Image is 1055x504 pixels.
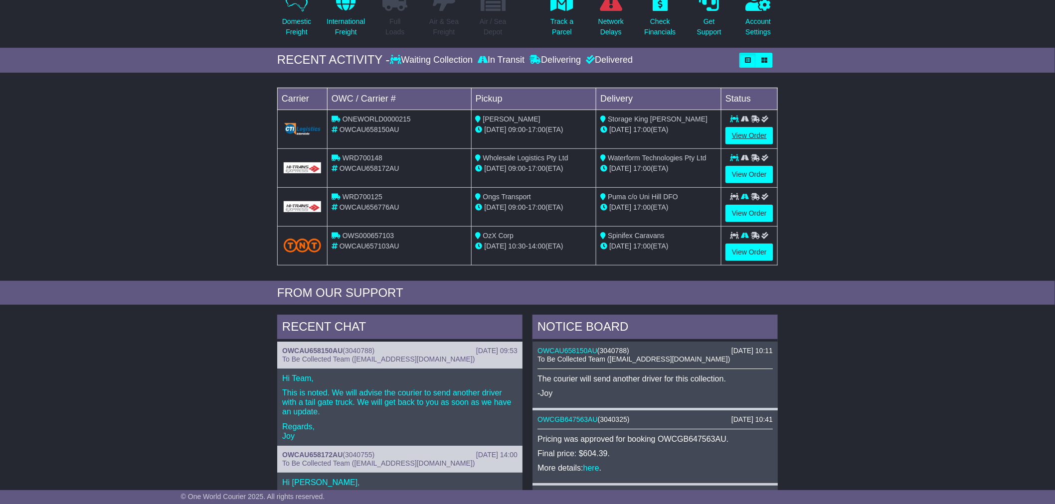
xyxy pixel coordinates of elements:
div: ( ) [282,451,518,459]
span: Storage King [PERSON_NAME] [608,115,707,123]
span: 09:00 [509,164,526,172]
p: Regards, Joy [282,422,518,441]
div: Delivering [527,55,583,66]
p: Account Settings [746,16,771,37]
td: Status [721,88,778,110]
div: [DATE] 14:00 [476,451,518,459]
span: 10:30 [509,242,526,250]
p: Hi [PERSON_NAME], [282,478,518,487]
span: WRD700125 [343,193,382,201]
span: OzX Corp [483,232,514,240]
span: 3040788 [345,347,372,355]
p: Network Delays [598,16,624,37]
span: © One World Courier 2025. All rights reserved. [181,493,325,501]
div: [DATE] 09:53 [476,347,518,355]
span: 3040755 [345,451,372,459]
a: OWCGB647563AU [537,415,598,423]
span: To Be Collected Team ([EMAIL_ADDRESS][DOMAIN_NAME]) [282,459,475,467]
div: ( ) [537,415,773,424]
span: 17:00 [633,242,651,250]
p: Full Loads [382,16,407,37]
p: Domestic Freight [282,16,311,37]
div: RECENT CHAT [277,315,523,342]
span: Ongs Transport [483,193,531,201]
span: 17:00 [528,164,545,172]
p: Air / Sea Depot [480,16,507,37]
span: To Be Collected Team ([EMAIL_ADDRESS][DOMAIN_NAME]) [537,355,730,363]
span: [DATE] [609,242,631,250]
span: [PERSON_NAME] [483,115,540,123]
span: Puma c/o Uni Hill DFO [608,193,678,201]
div: [DATE] 10:11 [731,347,773,355]
div: - (ETA) [476,202,592,213]
span: 17:00 [528,126,545,133]
a: OWCAU658150AU [282,347,343,355]
div: - (ETA) [476,241,592,252]
span: Spinifex Caravans [608,232,665,240]
div: NOTICE BOARD [532,315,778,342]
p: The courier will send another driver for this collection. [537,374,773,383]
p: Track a Parcel [550,16,573,37]
td: Delivery [596,88,721,110]
span: Waterform Technologies Pty Ltd [608,154,706,162]
a: View Order [725,205,773,222]
span: 3040788 [600,347,627,355]
span: OWS000657103 [343,232,394,240]
p: Air & Sea Freight [429,16,459,37]
div: Delivered [583,55,633,66]
p: -Joy [537,388,773,398]
p: Final price: $604.39. [537,449,773,458]
span: [DATE] [485,203,507,211]
span: WRD700148 [343,154,382,162]
span: 14:00 [528,242,545,250]
a: View Order [725,127,773,144]
div: Waiting Collection [390,55,475,66]
span: 09:00 [509,203,526,211]
td: Pickup [471,88,596,110]
span: OWCAU656776AU [340,203,399,211]
td: OWC / Carrier # [328,88,472,110]
div: - (ETA) [476,163,592,174]
div: (ETA) [600,163,717,174]
span: Wholesale Logistics Pty Ltd [483,154,568,162]
img: GetCarrierServiceLogo [284,123,321,135]
a: View Order [725,244,773,261]
span: 17:00 [633,164,651,172]
a: here [583,464,599,472]
span: OWCAU657103AU [340,242,399,250]
p: Get Support [697,16,721,37]
span: OWCAU658172AU [340,164,399,172]
span: [DATE] [485,164,507,172]
p: This is noted. We will advise the courier to send another driver with a tail gate truck. We will ... [282,388,518,417]
p: Hi Team, [282,374,518,383]
div: In Transit [475,55,527,66]
div: - (ETA) [476,125,592,135]
a: OWCAU658150AU [537,347,597,355]
div: (ETA) [600,241,717,252]
p: Pricing was approved for booking OWCGB647563AU. [537,434,773,444]
span: [DATE] [609,126,631,133]
div: [DATE] 10:41 [731,415,773,424]
img: TNT_Domestic.png [284,239,321,252]
img: GetCarrierServiceLogo [284,201,321,212]
p: Check Financials [645,16,676,37]
span: 17:00 [633,203,651,211]
div: (ETA) [600,202,717,213]
span: [DATE] [485,126,507,133]
div: (ETA) [600,125,717,135]
div: RECENT ACTIVITY - [277,53,390,67]
img: GetCarrierServiceLogo [284,162,321,173]
span: 3040325 [600,415,627,423]
span: [DATE] [485,242,507,250]
p: More details: . [537,463,773,473]
span: [DATE] [609,203,631,211]
span: 17:00 [528,203,545,211]
span: ONEWORLD0000215 [343,115,411,123]
div: FROM OUR SUPPORT [277,286,778,300]
a: View Order [725,166,773,183]
div: ( ) [537,347,773,355]
span: To Be Collected Team ([EMAIL_ADDRESS][DOMAIN_NAME]) [282,355,475,363]
span: OWCAU658150AU [340,126,399,133]
span: 17:00 [633,126,651,133]
span: 09:00 [509,126,526,133]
